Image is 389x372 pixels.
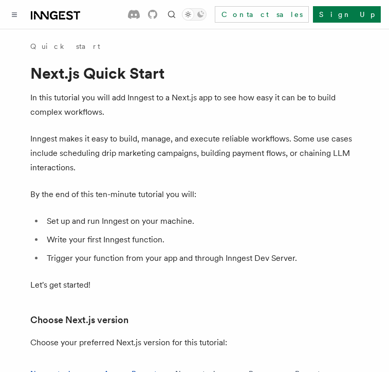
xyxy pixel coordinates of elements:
a: Contact sales [215,6,309,23]
a: Choose Next.js version [30,313,128,327]
li: Trigger your function from your app and through Inngest Dev Server. [44,251,359,265]
p: Let's get started! [30,278,359,292]
a: Sign Up [313,6,381,23]
button: Toggle dark mode [182,8,207,21]
h1: Next.js Quick Start [30,64,359,82]
p: In this tutorial you will add Inngest to a Next.js app to see how easy it can be to build complex... [30,91,359,119]
button: Find something... [165,8,178,21]
p: Choose your preferred Next.js version for this tutorial: [30,335,359,350]
li: Write your first Inngest function. [44,233,359,247]
li: Set up and run Inngest on your machine. [44,214,359,228]
p: Inngest makes it easy to build, manage, and execute reliable workflows. Some use cases include sc... [30,132,359,175]
a: Quick start [30,41,100,51]
button: Toggle navigation [8,8,21,21]
p: By the end of this ten-minute tutorial you will: [30,187,359,202]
